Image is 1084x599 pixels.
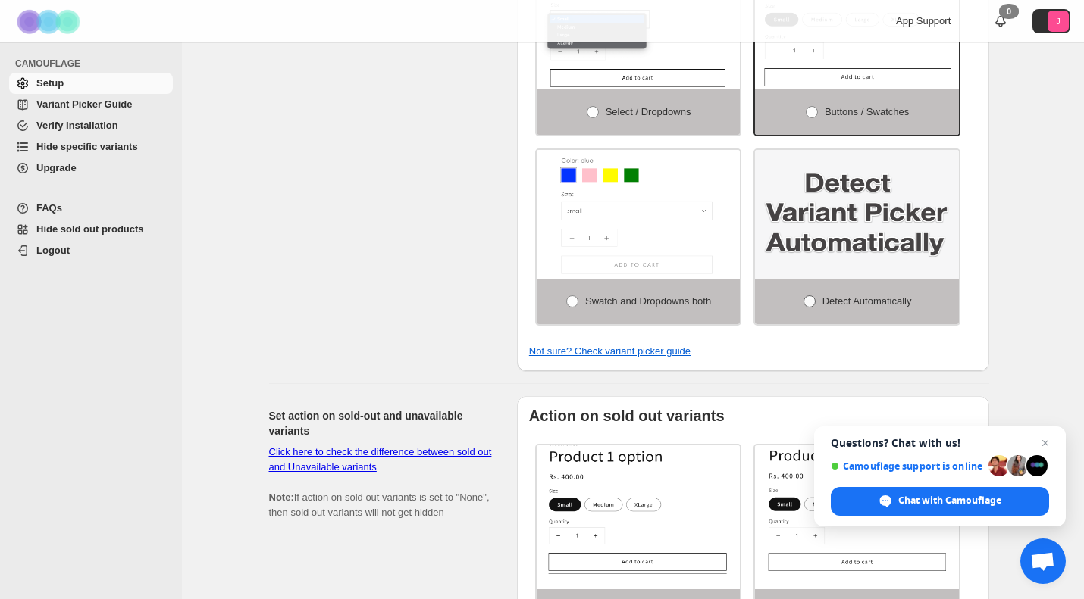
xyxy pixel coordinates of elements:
h2: Set action on sold-out and unavailable variants [269,408,493,438]
a: FAQs [9,198,173,219]
div: Open chat [1020,538,1066,584]
span: Hide specific variants [36,141,138,152]
a: Variant Picker Guide [9,94,173,115]
a: Upgrade [9,158,173,179]
span: Avatar with initials J [1048,11,1069,32]
button: Avatar with initials J [1032,9,1070,33]
span: If action on sold out variants is set to "None", then sold out variants will not get hidden [269,446,492,518]
a: Logout [9,240,173,261]
span: Camouflage support is online [831,460,983,472]
span: Upgrade [36,162,77,173]
span: Buttons / Swatches [825,106,909,117]
span: Swatch and Dropdowns both [585,295,711,307]
span: CAMOUFLAGE [15,58,174,70]
span: FAQs [36,202,62,214]
a: 0 [993,14,1008,29]
span: Select / Dropdowns [606,106,691,117]
span: Questions? Chat with us! [831,437,1049,449]
span: Verify Installation [36,120,118,131]
img: Hide [537,445,741,574]
span: Detect Automatically [822,295,912,307]
img: Detect Automatically [755,150,959,279]
div: Chat with Camouflage [831,487,1049,516]
span: Logout [36,245,70,256]
span: Chat with Camouflage [898,494,1001,507]
b: Action on sold out variants [529,407,725,424]
span: App Support [896,15,951,27]
div: 0 [999,4,1019,19]
img: Swatch and Dropdowns both [537,150,741,279]
a: Hide specific variants [9,136,173,158]
span: Setup [36,77,64,89]
a: Verify Installation [9,115,173,136]
span: Variant Picker Guide [36,98,132,110]
a: Setup [9,73,173,94]
span: Hide sold out products [36,223,144,235]
b: Note: [269,491,294,503]
img: Strike-through [755,445,959,574]
a: Click here to check the difference between sold out and Unavailable variants [269,446,492,473]
img: Camouflage [12,1,88,42]
text: J [1056,17,1061,26]
span: Close chat [1036,434,1054,452]
a: Hide sold out products [9,219,173,240]
a: Not sure? Check variant picker guide [529,345,691,357]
